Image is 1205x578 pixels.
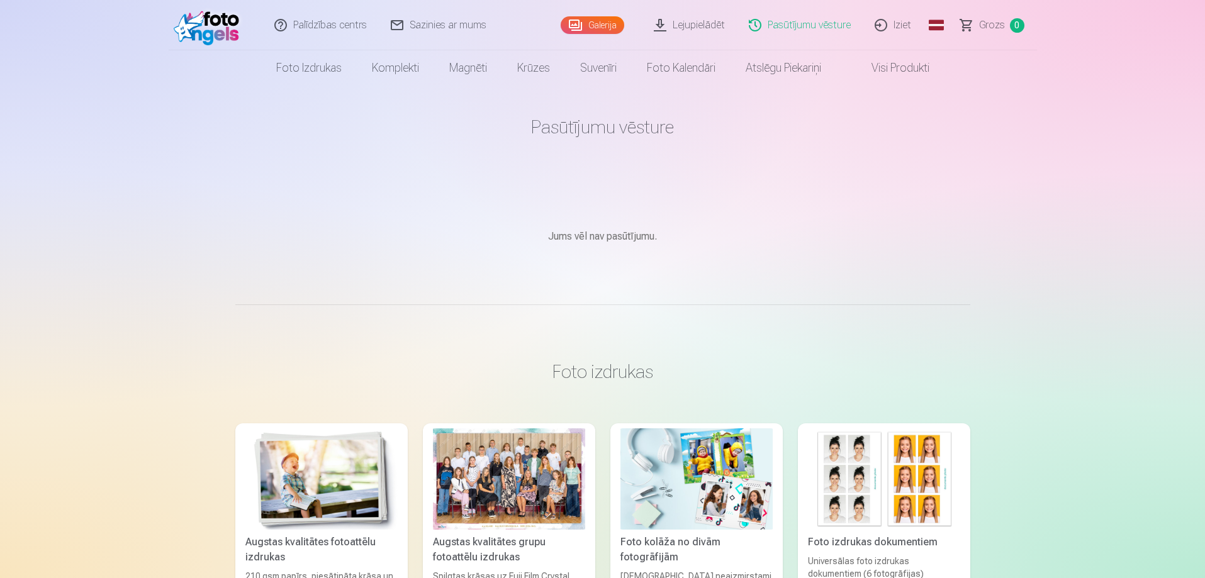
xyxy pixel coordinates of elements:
[803,535,965,550] div: Foto izdrukas dokumentiem
[620,428,773,530] img: Foto kolāža no divām fotogrāfijām
[565,50,632,86] a: Suvenīri
[357,50,434,86] a: Komplekti
[235,229,970,244] p: Jums vēl nav pasūtījumu.
[235,116,970,138] h1: Pasūtījumu vēsture
[615,535,778,565] div: Foto kolāža no divām fotogrāfijām
[979,18,1005,33] span: Grozs
[174,5,246,45] img: /fa1
[240,535,403,565] div: Augstas kvalitātes fotoattēlu izdrukas
[502,50,565,86] a: Krūzes
[245,428,398,530] img: Augstas kvalitātes fotoattēlu izdrukas
[632,50,731,86] a: Foto kalendāri
[836,50,944,86] a: Visi produkti
[731,50,836,86] a: Atslēgu piekariņi
[434,50,502,86] a: Magnēti
[428,535,590,565] div: Augstas kvalitātes grupu fotoattēlu izdrukas
[245,360,960,383] h3: Foto izdrukas
[261,50,357,86] a: Foto izdrukas
[808,428,960,530] img: Foto izdrukas dokumentiem
[561,16,624,34] a: Galerija
[1010,18,1024,33] span: 0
